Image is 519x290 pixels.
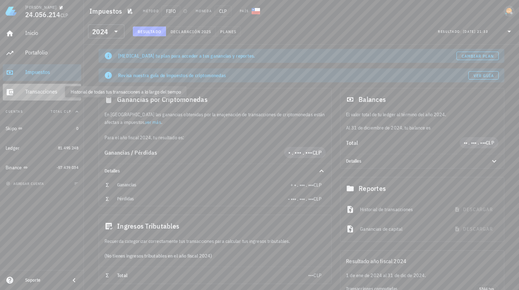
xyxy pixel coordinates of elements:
div: (No tienes ingresos tributables en el año fiscal 2024) [99,245,331,267]
div: Detalles [340,154,504,168]
div: Reportes [340,177,504,200]
a: Binance -57.439.034 [3,159,81,176]
a: Ledger 81.495.248 [3,140,81,156]
span: CLP [486,140,494,146]
button: agregar cuenta [4,180,47,187]
div: 1 de ene de 2024 al 31 de dic de 2024. [340,272,504,279]
span: Resultado [137,29,161,34]
div: Detalles [99,164,331,178]
div: Recuerda categorizar correctamente tus transacciones para calcular tus ingresos tributables. [99,237,331,245]
span: CLP [312,149,322,156]
span: 81.495.248 [58,145,78,150]
div: Moneda [196,8,212,14]
span: agregar cuenta [7,181,44,186]
span: Ver guía [473,73,494,78]
span: CLP [215,6,231,17]
div: Detalles [346,158,482,164]
div: Ingresos Tributables [99,215,331,237]
button: Planes [216,27,241,36]
div: Resultado:[DATE] 21:33 [434,25,518,38]
span: •• . ••• . ••• [464,140,486,146]
div: Total [346,140,460,146]
span: Cambiar plan [461,53,494,59]
button: CuentasTotal CLP [3,103,81,120]
span: • . ••• . ••• [288,149,312,156]
span: CLP [313,182,322,188]
div: Ganancias [117,182,290,188]
span: 2025 [201,29,211,34]
a: Skipo 0 [3,120,81,137]
span: + • . ••• . ••• [290,182,313,188]
div: Revisa nuestra guía de impuestos de criptomonedas [118,72,468,79]
div: Portafolio [25,49,78,56]
span: ••• [308,272,314,278]
a: Cambiar plan [456,52,499,60]
span: Total CLP [51,109,71,114]
div: Ledger [6,145,20,151]
a: ver más [145,119,161,125]
div: Historial de transacciones [360,202,444,217]
a: Impuestos [3,64,81,81]
div: CL-icon [252,7,260,15]
div: Pérdidas [117,196,288,202]
span: 0 [76,126,78,131]
button: Declaración 2025 [166,27,216,36]
div: Ganancias de capital [360,221,444,237]
div: Detalles [104,168,309,174]
p: El valor total de tu ledger al término del año 2024. [346,111,498,118]
div: 2024 [92,28,108,35]
div: Ganancias por Criptomonedas [99,88,331,111]
span: CLP [313,272,322,278]
div: Inicio [25,30,78,36]
div: Skipo [6,126,17,132]
button: Resultado [133,27,166,36]
div: 2024 [88,24,124,38]
div: En [GEOGRAPHIC_DATA] las ganancias obtenidas por la enajenación de transacciones de criptomonedas... [99,111,331,141]
div: Binance [6,165,22,171]
div: Balances [340,88,504,111]
span: Declaración [170,29,201,34]
div: [PERSON_NAME] [25,5,56,10]
div: avatar [504,6,515,17]
div: Resultado año fiscal 2024 [340,251,504,272]
a: Portafolio [3,45,81,61]
div: Soporte [25,277,64,283]
div: Al 31 de diciembre de 2024, tu balance es [340,111,504,132]
span: Total [117,272,128,278]
div: Método [143,8,159,14]
div: [DATE] 21:33 [463,28,488,35]
span: Planes [220,29,237,34]
img: LedgiFi [6,6,17,17]
span: [MEDICAL_DATA] tu plan para acceder a tus ganancias y reportes. [118,53,255,59]
div: País [240,8,249,14]
h1: Impuestos [89,6,125,17]
div: Transacciones [25,88,78,95]
span: Ganancias / Pérdidas [104,149,157,156]
a: Ver guía [468,71,499,80]
span: 24.056.214 [25,10,60,19]
a: Transacciones [3,84,81,101]
span: -57.439.034 [57,165,78,170]
span: CLP [60,12,69,18]
span: FIFO [161,6,180,17]
div: Resultado: [438,27,463,36]
div: Impuestos [25,69,78,75]
span: - ••• . ••• . ••• [288,196,313,202]
span: CLP [313,196,322,202]
a: Inicio [3,25,81,42]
